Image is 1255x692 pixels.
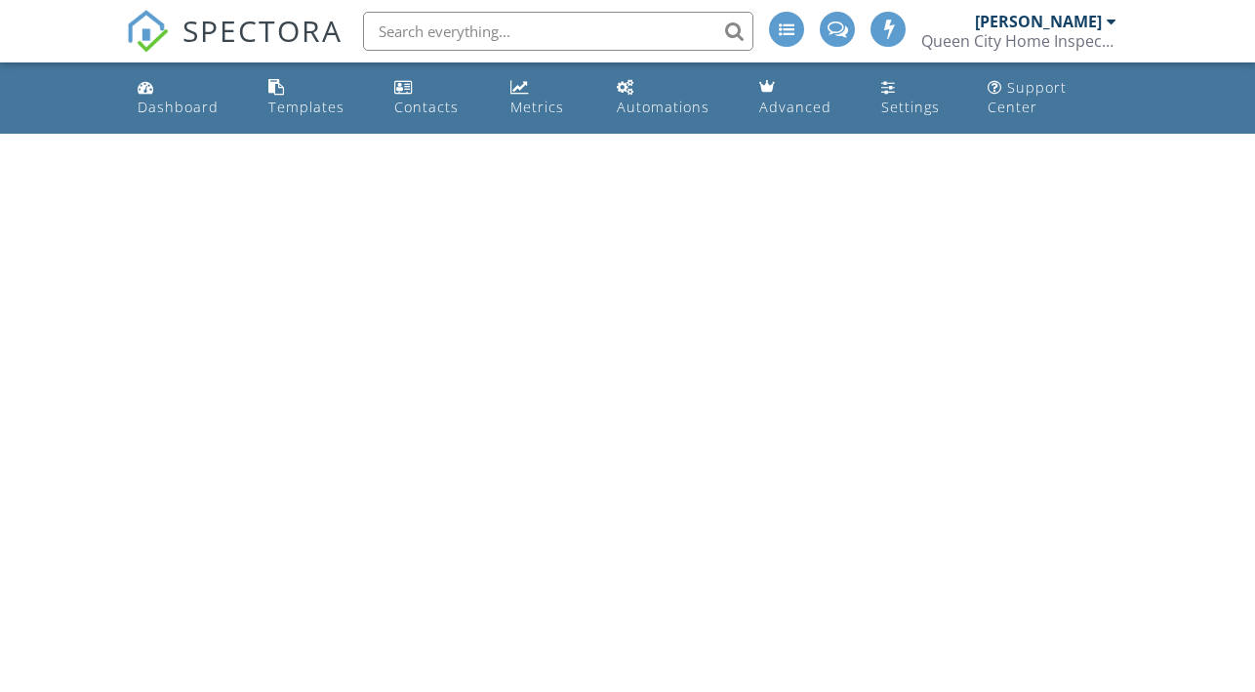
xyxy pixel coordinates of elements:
a: Dashboard [130,70,245,126]
span: SPECTORA [182,10,343,51]
div: Queen City Home Inspections [921,31,1116,51]
a: Templates [261,70,371,126]
img: The Best Home Inspection Software - Spectora [126,10,169,53]
a: Support Center [980,70,1125,126]
div: Dashboard [138,98,219,116]
div: Support Center [988,78,1067,116]
a: Advanced [751,70,857,126]
a: Settings [873,70,965,126]
div: Advanced [759,98,831,116]
div: Contacts [394,98,459,116]
a: Metrics [503,70,593,126]
div: Settings [881,98,940,116]
div: Metrics [510,98,564,116]
div: Templates [268,98,344,116]
a: SPECTORA [126,26,343,67]
input: Search everything... [363,12,753,51]
div: Automations [617,98,709,116]
a: Automations (Advanced) [609,70,737,126]
a: Contacts [386,70,487,126]
div: [PERSON_NAME] [975,12,1102,31]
